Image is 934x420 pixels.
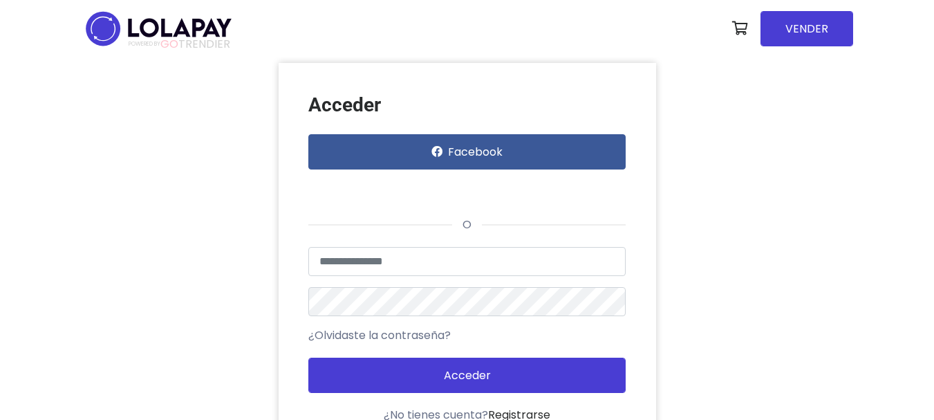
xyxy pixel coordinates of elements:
[82,7,236,51] img: logo
[129,38,230,51] span: TRENDIER
[760,11,853,46] a: VENDER
[452,217,482,232] span: o
[129,40,160,48] span: POWERED BY
[308,93,626,117] h3: Acceder
[301,174,470,204] iframe: Botón Iniciar sesión con Google
[308,134,626,170] button: Facebook
[308,327,451,344] a: ¿Olvidaste la contraseña?
[308,358,626,393] button: Acceder
[160,36,178,52] span: GO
